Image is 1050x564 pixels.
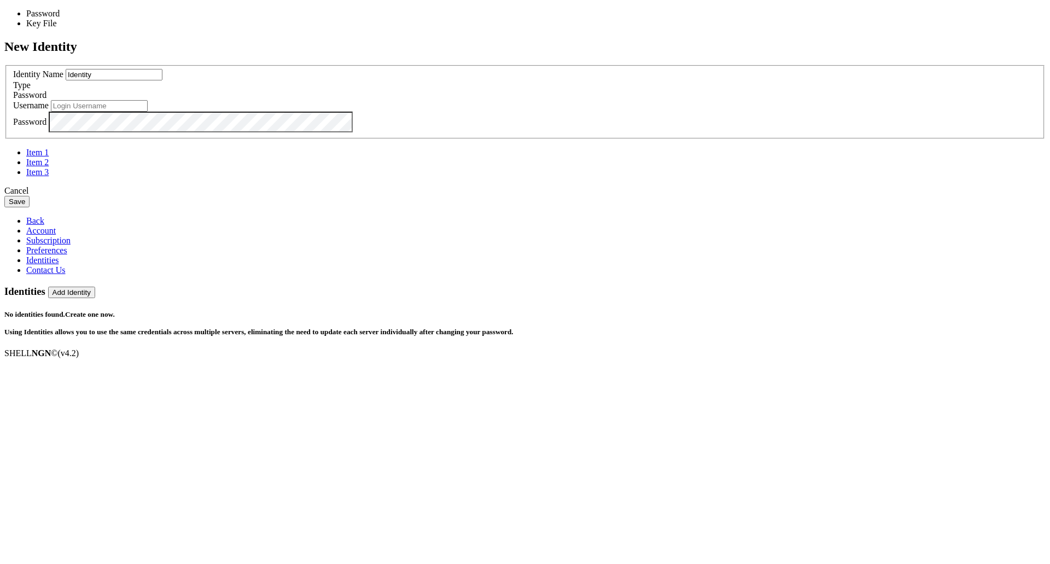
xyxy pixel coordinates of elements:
[26,216,44,225] a: Back
[4,348,79,358] span: SHELL ©
[4,310,1046,336] h5: No identities found. Using Identities allows you to use the same credentials across multiple serv...
[13,69,63,79] label: Identity Name
[13,90,46,100] span: Password
[13,117,46,126] label: Password
[4,196,30,207] button: Save
[48,287,95,298] button: Add Identity
[65,310,115,318] a: Create one now.
[26,9,96,19] li: Password
[26,19,96,28] li: Key File
[26,255,59,265] a: Identities
[13,90,1037,100] div: Password
[26,148,49,157] a: Item 1
[13,101,49,110] label: Username
[26,158,49,167] a: Item 2
[4,186,1046,196] div: Cancel
[58,348,79,358] span: 4.2.0
[4,286,1046,298] h3: Identities
[26,265,66,275] a: Contact Us
[26,226,56,235] a: Account
[32,348,51,358] b: NGN
[13,80,31,90] label: Type
[26,246,67,255] a: Preferences
[51,100,148,112] input: Login Username
[26,167,49,177] a: Item 3
[4,39,1046,54] h2: New Identity
[26,236,71,245] a: Subscription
